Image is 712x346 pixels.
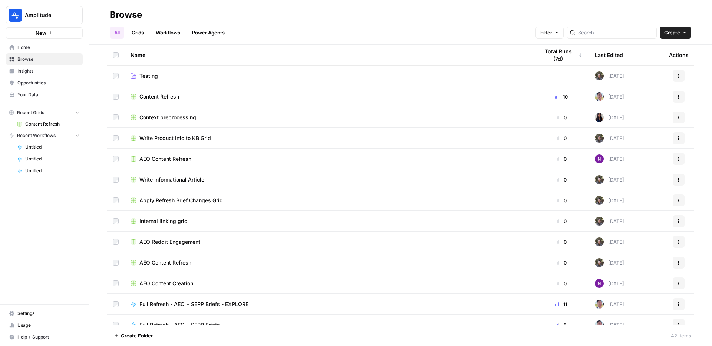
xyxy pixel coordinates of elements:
div: [DATE] [595,92,624,101]
div: 0 [539,134,583,142]
img: Amplitude Logo [9,9,22,22]
span: Filter [540,29,552,36]
img: maow1e9ocotky9esmvpk8ol9rk58 [595,71,604,80]
span: Write Product Info to KB Grid [139,134,211,142]
button: New [6,27,83,39]
span: AEO Content Refresh [139,259,191,266]
span: Content Refresh [25,121,79,127]
a: Apply Refresh Brief Changes Grid [131,197,527,204]
a: Internal linking grid [131,217,527,225]
span: Browse [17,56,79,63]
span: Home [17,44,79,51]
button: Create [660,27,691,39]
span: Recent Workflows [17,132,56,139]
div: 10 [539,93,583,100]
span: Internal linking grid [139,217,188,225]
img: kedmmdess6i2jj5txyq6cw0yj4oc [595,279,604,288]
div: [DATE] [595,217,624,226]
img: maow1e9ocotky9esmvpk8ol9rk58 [595,237,604,246]
span: Untitled [25,144,79,150]
div: [DATE] [595,113,624,122]
a: Browse [6,53,83,65]
a: Content Refresh [14,118,83,130]
div: 0 [539,217,583,225]
span: Content Refresh [139,93,179,100]
span: Opportunities [17,80,79,86]
div: 0 [539,176,583,183]
div: 11 [539,300,583,308]
a: Write Informational Article [131,176,527,183]
button: Workspace: Amplitude [6,6,83,24]
img: maow1e9ocotky9esmvpk8ol9rk58 [595,258,604,267]
a: AEO Content Refresh [131,155,527,163]
a: Power Agents [188,27,229,39]
a: All [110,27,124,39]
div: [DATE] [595,196,624,205]
a: Grids [127,27,148,39]
img: 99f2gcj60tl1tjps57nny4cf0tt1 [595,92,604,101]
img: maow1e9ocotky9esmvpk8ol9rk58 [595,196,604,205]
a: Full Refresh - AEO + SERP Briefs - EXPLORE [131,300,527,308]
span: AEO Content Refresh [139,155,191,163]
a: Workflows [151,27,185,39]
span: Untitled [25,167,79,174]
div: 0 [539,197,583,204]
div: [DATE] [595,300,624,309]
span: Usage [17,322,79,329]
a: Content Refresh [131,93,527,100]
div: [DATE] [595,175,624,184]
img: 99f2gcj60tl1tjps57nny4cf0tt1 [595,300,604,309]
img: maow1e9ocotky9esmvpk8ol9rk58 [595,217,604,226]
a: Untitled [14,153,83,165]
div: 0 [539,280,583,287]
div: [DATE] [595,134,624,143]
a: Usage [6,319,83,331]
span: Settings [17,310,79,317]
img: 99f2gcj60tl1tjps57nny4cf0tt1 [595,320,604,329]
div: 42 Items [671,332,691,339]
span: New [36,29,46,37]
img: kedmmdess6i2jj5txyq6cw0yj4oc [595,154,604,163]
span: Full Refresh - AEO + SERP Briefs [139,321,220,329]
button: Recent Workflows [6,130,83,141]
button: Create Folder [110,330,157,342]
a: Settings [6,307,83,319]
span: Create [664,29,680,36]
a: Untitled [14,165,83,177]
div: Total Runs (7d) [539,45,583,65]
div: [DATE] [595,320,624,329]
div: [DATE] [595,258,624,267]
a: AEO Content Refresh [131,259,527,266]
div: Name [131,45,527,65]
div: [DATE] [595,71,624,80]
div: 0 [539,114,583,121]
div: [DATE] [595,237,624,246]
span: Your Data [17,92,79,98]
span: AEO Content Creation [139,280,193,287]
div: [DATE] [595,279,624,288]
div: Actions [669,45,689,65]
div: 0 [539,259,583,266]
div: Browse [110,9,142,21]
div: 0 [539,238,583,246]
span: Testing [139,72,158,80]
span: Help + Support [17,334,79,340]
div: [DATE] [595,154,624,163]
div: Last Edited [595,45,623,65]
span: Insights [17,68,79,74]
span: Write Informational Article [139,176,204,183]
span: AEO Reddit Engagement [139,238,200,246]
a: Home [6,41,83,53]
input: Search [578,29,653,36]
a: AEO Content Creation [131,280,527,287]
span: Untitled [25,156,79,162]
a: Full Refresh - AEO + SERP Briefs [131,321,527,329]
a: Insights [6,65,83,77]
a: Context preprocessing [131,114,527,121]
img: maow1e9ocotky9esmvpk8ol9rk58 [595,134,604,143]
img: maow1e9ocotky9esmvpk8ol9rk58 [595,175,604,184]
a: Your Data [6,89,83,101]
button: Filter [535,27,564,39]
button: Help + Support [6,331,83,343]
a: Untitled [14,141,83,153]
